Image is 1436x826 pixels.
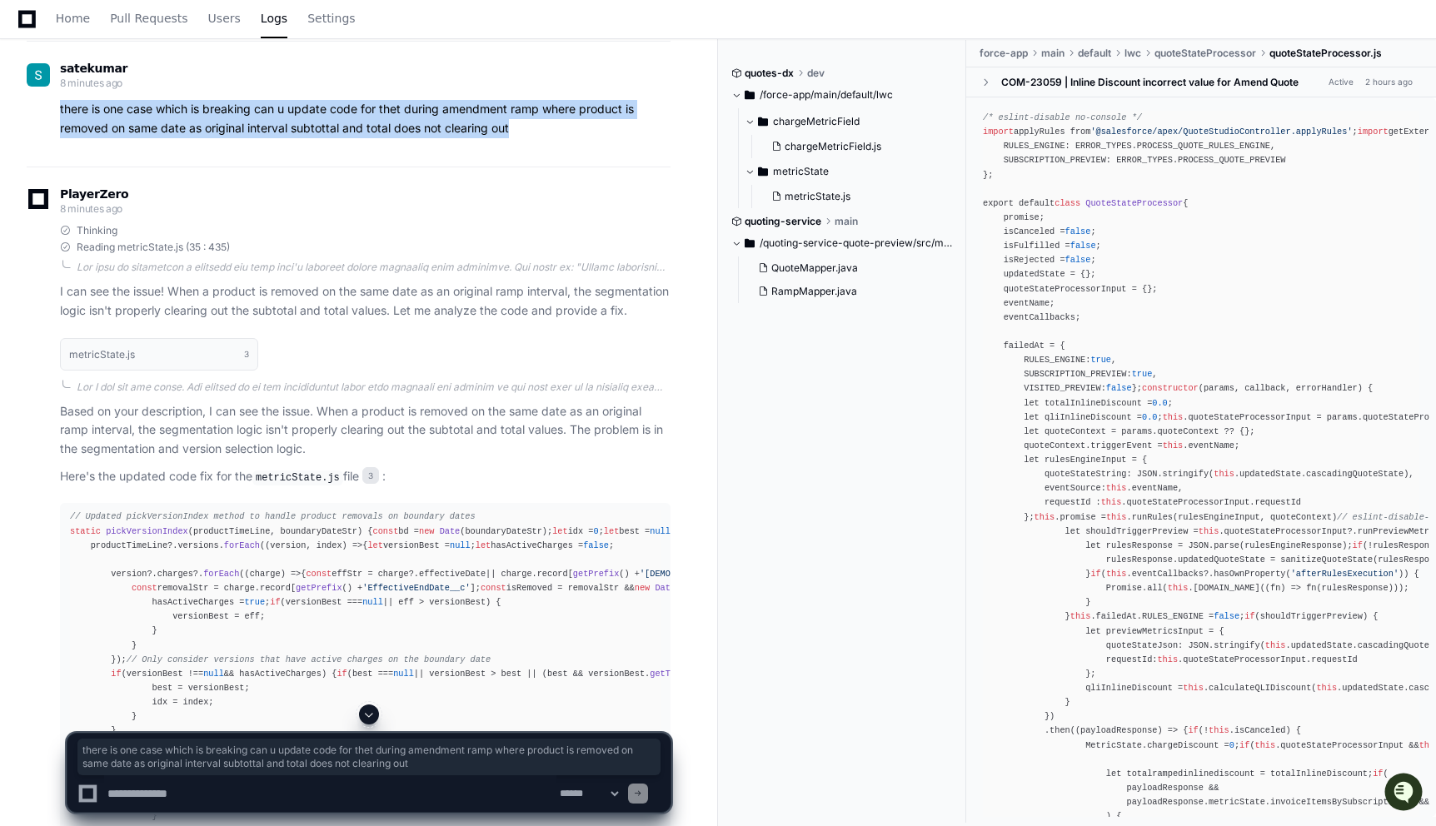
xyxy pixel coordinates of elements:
span: 'afterRulesExecution' [1291,569,1399,579]
span: let [367,540,382,550]
span: charge [250,569,281,579]
span: const [132,583,157,593]
span: effectiveDate [419,569,486,579]
span: main [1041,47,1065,60]
span: versions [177,540,218,550]
span: chargeMetricField.js [785,140,881,153]
button: chargeMetricField.js [765,135,944,158]
span: false [583,540,609,550]
span: record [260,583,291,593]
span: this [1199,526,1219,536]
span: quoteStateProcessor [1154,47,1256,60]
span: if [1353,540,1363,550]
span: charges [157,569,193,579]
span: this [1101,497,1122,507]
span: new [635,583,650,593]
span: record [537,569,568,579]
span: new [419,526,434,536]
span: this [1163,440,1184,450]
span: let [604,526,619,536]
span: class [1055,198,1080,208]
span: let [552,526,567,536]
span: /* eslint-disable no-console */ [983,112,1142,122]
svg: Directory [745,85,755,105]
span: ( ) => [265,540,362,550]
span: null [393,669,414,679]
span: null [650,526,671,536]
span: productTimeLine, boundaryDateStr [193,526,357,536]
span: Logs [261,13,287,23]
span: false [1065,255,1091,265]
span: // Only consider versions that have active charges on the boundary date [127,654,491,664]
p: Here's the updated code fix for the file : [60,467,671,487]
div: Lor ipsu do sitametcon a elitsedd eiu temp inci'u laboreet dolore magnaaliq enim adminimve. Qui n... [77,261,671,274]
span: pickVersionIndex [106,526,188,536]
svg: Directory [758,112,768,132]
span: false [1070,241,1096,251]
p: I can see the issue! When a product is removed on the same date as an original ramp interval, the... [60,282,671,321]
span: constructor [1142,383,1199,393]
span: // Updated pickVersionIndex method to handle product removals on boundary dates [70,511,476,521]
span: this [1183,683,1204,693]
div: COM-23059 | Inline Discount incorrect value for Amend Quote [1001,76,1299,89]
span: metricState.js [785,190,850,203]
span: main [835,215,858,228]
span: Active [1324,74,1359,90]
span: QuoteMapper.java [771,261,858,275]
span: if [337,669,347,679]
span: getPrefix [296,583,342,593]
span: 3 [244,347,249,361]
span: const [481,583,506,593]
div: Lor I dol sit ame conse. Adi elitsed do ei tem incididuntut labor etdo magnaali eni adminim ve qu... [77,381,671,394]
span: this [1214,469,1234,479]
span: this [1157,654,1178,664]
h1: metricState.js [69,350,135,360]
span: this [1163,412,1184,422]
span: 0 [593,526,598,536]
span: true [1090,355,1111,365]
span: true [1132,369,1153,379]
span: forEach [224,540,260,550]
span: Users [208,13,241,23]
span: null [362,597,383,607]
button: RampMapper.java [751,280,944,303]
button: QuoteMapper.java [751,256,944,280]
div: 2 hours ago [1365,76,1413,88]
span: false [1065,226,1091,236]
span: this [1070,611,1091,621]
a: Powered byPylon [117,174,202,187]
span: quoting-service [745,215,821,228]
svg: Directory [745,233,755,253]
span: quotes-dx [745,67,794,80]
span: this [1106,483,1127,493]
span: static [70,526,101,536]
span: Date [655,583,676,593]
button: /force-app/main/default/lwc [731,82,954,108]
span: lwc [1124,47,1141,60]
span: 0.0 [1142,412,1157,422]
span: chargeMetricField [773,115,860,128]
span: const [373,526,399,536]
span: quoteStateProcessor.js [1269,47,1382,60]
span: '[DEMOGRAPHIC_DATA]' [640,569,742,579]
button: /quoting-service-quote-preview/src/main/java/com/zuora/cpq/quote/preview/mapper [731,230,954,256]
span: true [244,597,265,607]
div: Welcome [17,67,303,93]
img: 1756235613930-3d25f9e4-fa56-45dd-b3ad-e072dfbd1548 [17,124,47,154]
span: this [1265,640,1286,650]
span: null [450,540,471,550]
span: 'EffectiveEndDate__c' [362,583,470,593]
span: import [1358,127,1389,137]
p: there is one case which is breaking can u update code for thet during amendment ramp where produc... [60,100,671,138]
button: metricState [745,158,954,185]
p: Based on your description, I can see the issue. When a product is removed on the same date as an ... [60,402,671,459]
span: force-app [980,47,1028,60]
span: default [1078,47,1111,60]
span: dev [807,67,825,80]
span: if [111,669,121,679]
span: /quoting-service-quote-preview/src/main/java/com/zuora/cpq/quote/preview/mapper [760,236,954,250]
span: 8 minutes ago [60,202,122,215]
div: Start new chat [57,124,273,141]
iframe: Open customer support [1383,771,1428,816]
